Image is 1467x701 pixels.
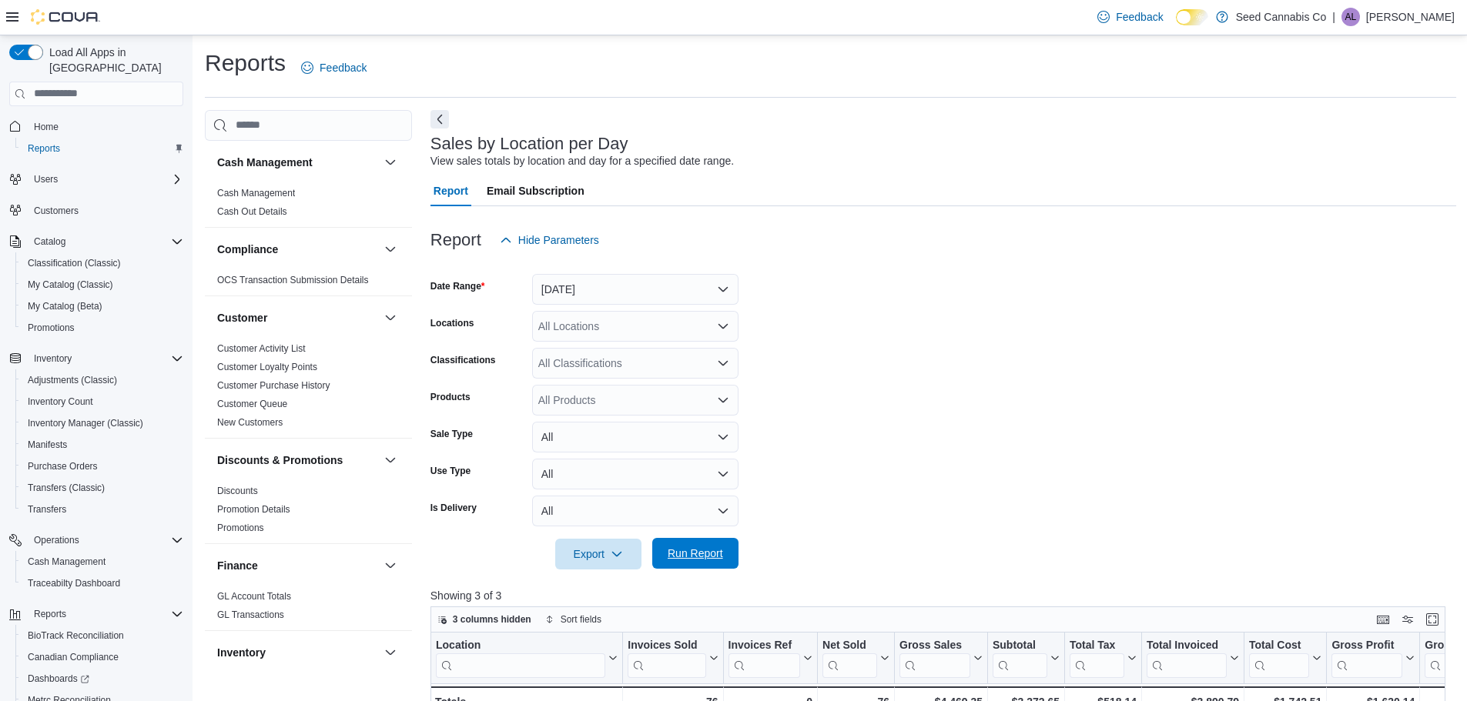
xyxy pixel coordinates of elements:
[1091,2,1169,32] a: Feedback
[628,638,718,677] button: Invoices Sold
[1176,25,1177,26] span: Dark Mode
[822,638,889,677] button: Net Sold
[217,343,306,354] a: Customer Activity List
[34,205,79,217] span: Customers
[431,610,538,629] button: 3 columns hidden
[22,457,183,476] span: Purchase Orders
[205,184,412,227] div: Cash Management
[217,155,313,170] h3: Cash Management
[15,295,189,317] button: My Catalog (Beta)
[22,139,183,158] span: Reports
[217,379,330,392] span: Customer Purchase History
[28,279,113,291] span: My Catalog (Classic)
[1366,8,1455,26] p: [PERSON_NAME]
[430,317,474,329] label: Locations
[217,503,290,516] span: Promotion Details
[430,110,449,129] button: Next
[22,319,183,337] span: Promotions
[15,434,189,456] button: Manifests
[3,231,189,252] button: Catalog
[28,460,98,472] span: Purchase Orders
[3,529,189,551] button: Operations
[217,205,287,218] span: Cash Out Details
[22,297,183,315] span: My Catalog (Beta)
[993,638,1047,653] div: Subtotal
[15,646,189,668] button: Canadian Compliance
[205,271,412,295] div: Compliance
[34,534,79,546] span: Operations
[217,380,330,391] a: Customer Purchase History
[728,638,799,677] div: Invoices Ref
[436,638,605,677] div: Location
[22,500,183,519] span: Transfers
[217,522,264,533] a: Promotions
[3,199,189,222] button: Customers
[430,231,481,249] h3: Report
[15,551,189,572] button: Cash Management
[217,274,369,286] span: OCS Transaction Submission Details
[217,206,287,217] a: Cash Out Details
[28,117,183,136] span: Home
[728,638,799,653] div: Invoices Ref
[539,610,608,629] button: Sort fields
[3,348,189,369] button: Inventory
[1398,610,1417,629] button: Display options
[22,371,123,389] a: Adjustments (Classic)
[1331,638,1402,677] div: Gross Profit
[205,482,412,543] div: Discounts & Promotions
[436,638,605,653] div: Location
[217,609,284,620] a: GL Transactions
[3,603,189,625] button: Reports
[217,645,266,660] h3: Inventory
[381,309,400,327] button: Customer
[28,439,67,451] span: Manifests
[494,225,605,255] button: Hide Parameters
[217,187,295,199] span: Cash Management
[28,531,85,549] button: Operations
[652,538,739,569] button: Run Report
[295,52,373,83] a: Feedback
[320,60,367,75] span: Feedback
[22,414,183,432] span: Inventory Manager (Classic)
[1331,638,1415,677] button: Gross Profit
[28,374,117,386] span: Adjustments (Classic)
[28,322,75,334] span: Promotions
[487,175,584,206] span: Email Subscription
[217,275,369,285] a: OCS Transaction Submission Details
[1116,9,1163,25] span: Feedback
[217,310,378,325] button: Customer
[15,668,189,689] a: Dashboards
[34,608,66,620] span: Reports
[430,428,473,440] label: Sale Type
[28,556,106,568] span: Cash Management
[22,275,119,294] a: My Catalog (Classic)
[28,605,72,623] button: Reports
[22,254,127,272] a: Classification (Classic)
[28,349,78,368] button: Inventory
[381,240,400,259] button: Compliance
[3,115,189,138] button: Home
[1176,9,1208,25] input: Dark Mode
[15,412,189,434] button: Inventory Manager (Classic)
[430,588,1456,603] p: Showing 3 of 3
[15,391,189,412] button: Inventory Count
[430,153,734,169] div: View sales totals by location and day for a specified date range.
[22,414,149,432] a: Inventory Manager (Classic)
[22,500,72,519] a: Transfers
[22,479,111,497] a: Transfers (Classic)
[381,153,400,172] button: Cash Management
[453,613,531,626] span: 3 columns hidden
[1147,638,1227,653] div: Total Invoiced
[822,638,877,653] div: Net Sold
[205,48,286,78] h1: Reports
[993,638,1060,677] button: Subtotal
[430,391,471,403] label: Products
[28,651,119,663] span: Canadian Compliance
[1249,638,1321,677] button: Total Cost
[28,503,66,516] span: Transfers
[1249,638,1309,677] div: Total Cost
[15,317,189,339] button: Promotions
[22,648,183,666] span: Canadian Compliance
[1331,638,1402,653] div: Gross Profit
[217,486,258,496] a: Discounts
